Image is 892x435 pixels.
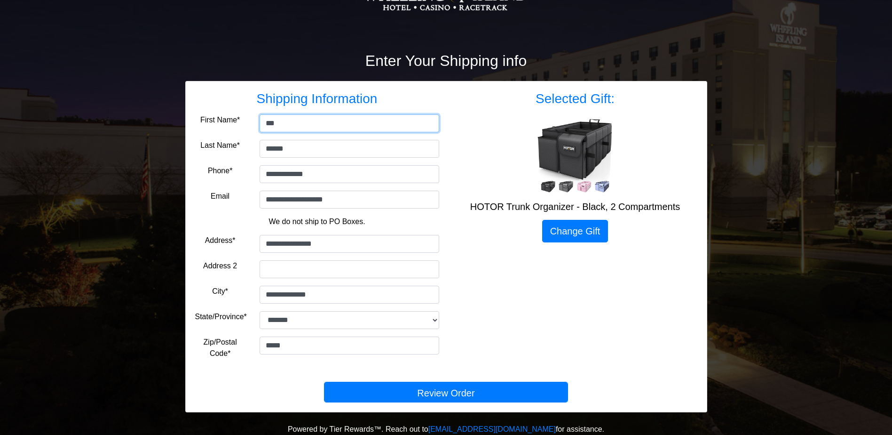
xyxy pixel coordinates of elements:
label: Zip/Postal Code* [195,337,245,359]
h3: Selected Gift: [453,91,697,107]
label: City* [212,286,228,297]
label: Email [211,191,229,202]
p: We do not ship to PO Boxes. [202,216,432,227]
span: Powered by Tier Rewards™. Reach out to for assistance. [288,425,604,433]
a: Change Gift [542,220,608,242]
img: HOTOR Trunk Organizer - Black, 2 Compartments [537,118,613,193]
button: Review Order [324,382,568,403]
a: [EMAIL_ADDRESS][DOMAIN_NAME] [428,425,556,433]
h5: HOTOR Trunk Organizer - Black, 2 Compartments [453,201,697,212]
h2: Enter Your Shipping info [185,52,707,70]
label: Address 2 [203,260,237,272]
h3: Shipping Information [195,91,439,107]
label: Address* [205,235,236,246]
label: State/Province* [195,311,247,322]
label: Last Name* [200,140,240,151]
label: First Name* [200,114,240,126]
label: Phone* [208,165,233,177]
